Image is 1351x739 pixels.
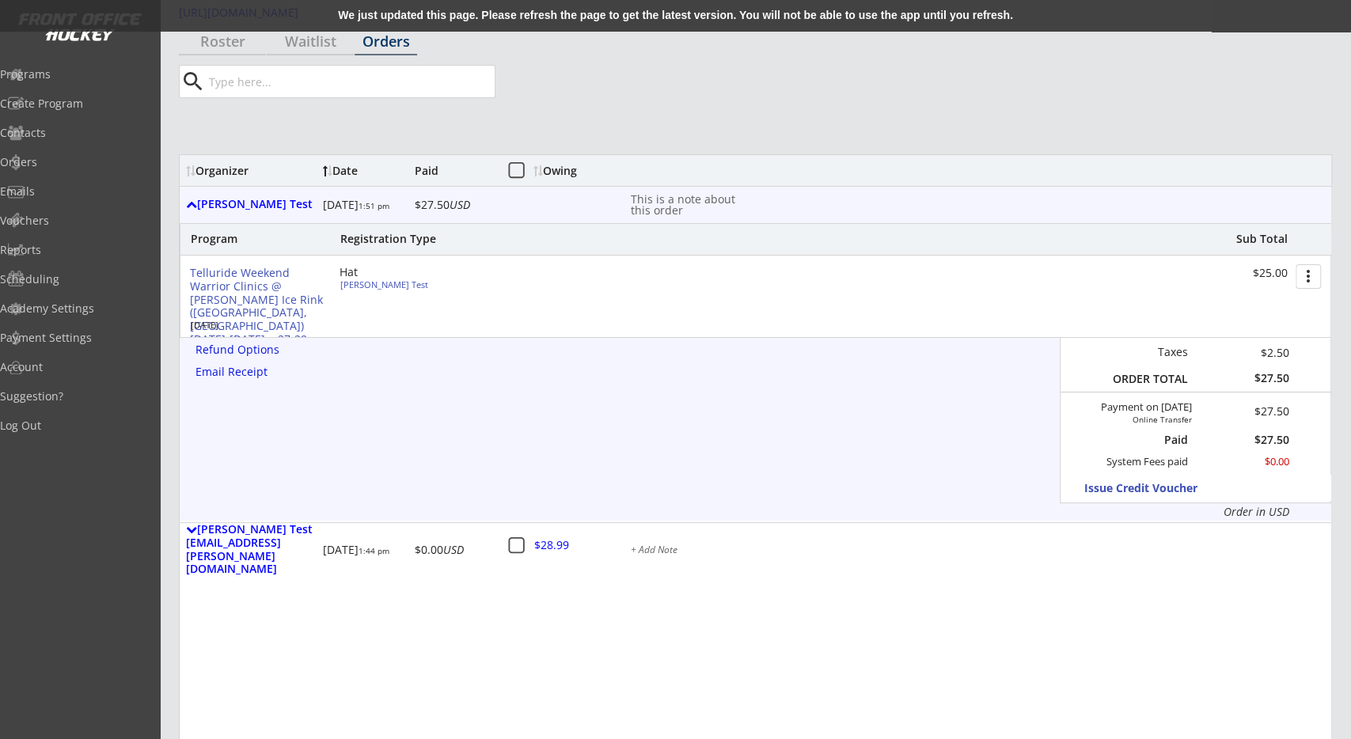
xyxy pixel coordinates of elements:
div: Online Transfer [1102,415,1192,424]
div: [PERSON_NAME] Test [186,198,317,211]
button: search [180,69,206,94]
div: Date [323,165,408,176]
div: Waitlist [267,34,354,48]
div: Taxes [1106,345,1188,359]
div: [DATE] [323,545,408,554]
div: $27.50 [415,199,500,210]
div: Organizer [186,165,317,176]
div: Owing [533,165,594,176]
div: Program [191,232,276,246]
div: Refund Options [195,344,285,356]
div: $27.50 [1199,434,1289,445]
div: Registration Type [340,232,522,246]
div: [DATE] [323,200,408,209]
div: $27.50 [1212,406,1289,417]
div: $27.50 [1199,371,1289,385]
font: 1:51 pm [359,200,389,211]
div: + Add Note [631,545,746,555]
div: $2.50 [1199,344,1289,361]
div: $0.00 [415,544,500,555]
button: more_vert [1296,264,1321,289]
div: ORDER TOTAL [1106,372,1188,386]
div: Payment on [DATE] [1066,401,1192,414]
em: USD [443,542,464,557]
em: USD [450,197,470,212]
div: $0.00 [1199,455,1289,468]
div: Orders [355,34,417,48]
div: Paid [1115,433,1188,447]
div: System Fees paid [1092,455,1188,468]
div: [PERSON_NAME] Test [340,280,517,289]
div: Hat [340,267,522,278]
input: Type here... [206,66,495,97]
div: Order in USD [1106,504,1288,520]
div: Email Receipt [195,366,276,378]
div: $25.00 [1190,267,1288,280]
div: Sub Total [1219,232,1288,246]
button: Issue Credit Voucher [1084,477,1231,498]
font: 1:44 pm [359,545,389,556]
div: Paid [415,165,500,176]
div: [PERSON_NAME] Test [EMAIL_ADDRESS][PERSON_NAME][DOMAIN_NAME] [186,523,317,576]
div: Roster [179,34,266,48]
div: [DATE] [191,320,317,329]
div: This is a note about this order [631,194,746,216]
div: Telluride Weekend Warrior Clinics @ [PERSON_NAME] Ice Rink ([GEOGRAPHIC_DATA], [GEOGRAPHIC_DATA])... [190,267,327,347]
